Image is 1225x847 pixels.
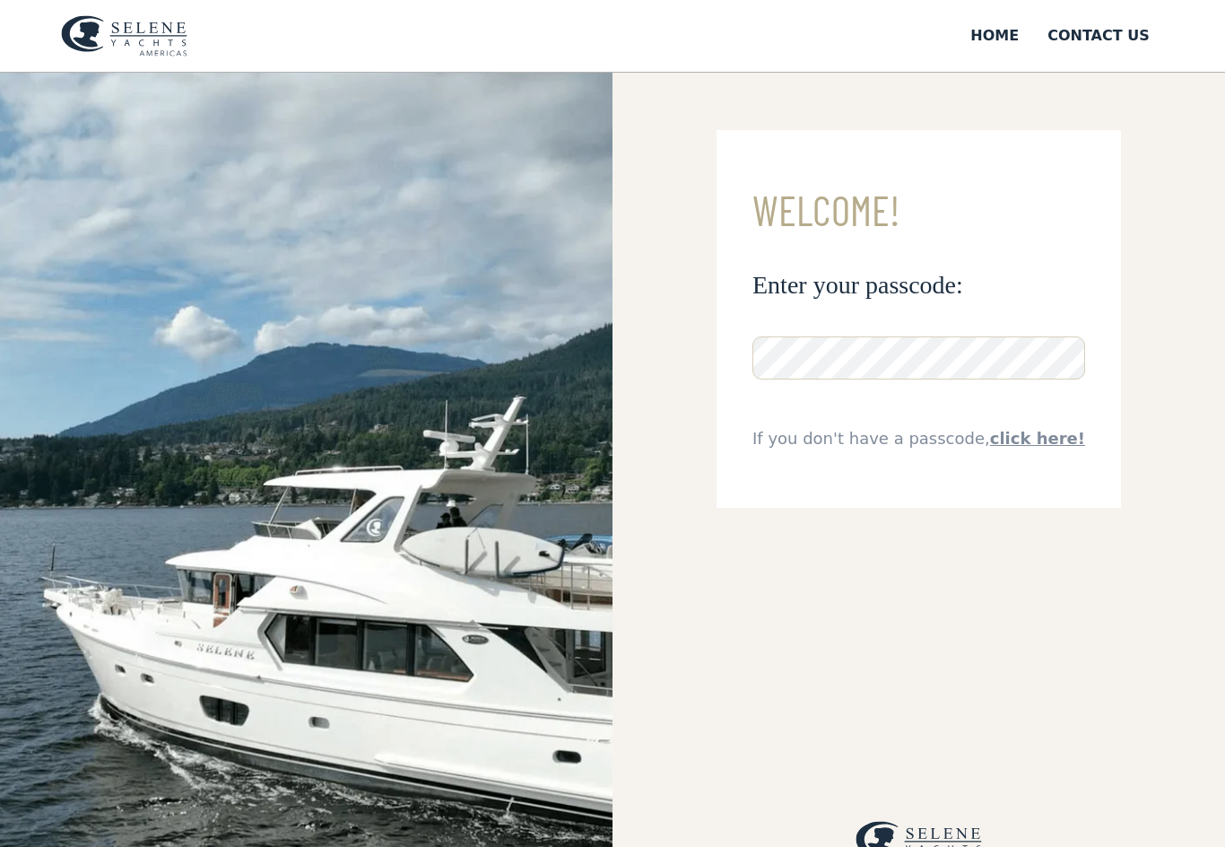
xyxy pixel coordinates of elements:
div: Home [970,25,1019,47]
h3: Welcome! [752,188,1085,233]
div: If you don't have a passcode, [752,426,1085,450]
h3: Enter your passcode: [752,269,1085,301]
div: Contact US [1047,25,1150,47]
img: logo [61,15,187,57]
form: Email Form [717,130,1121,508]
a: click here! [990,429,1085,448]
